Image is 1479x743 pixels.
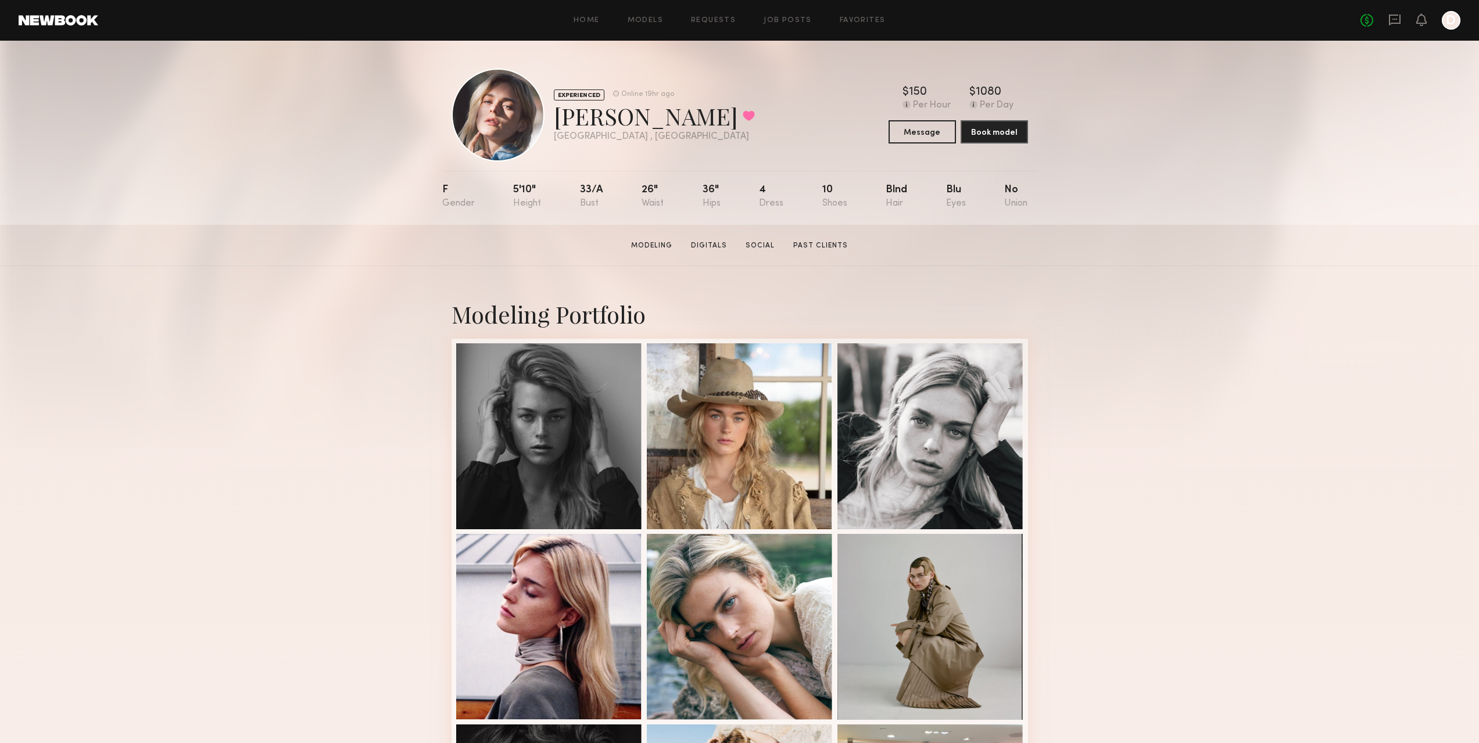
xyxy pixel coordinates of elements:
div: [GEOGRAPHIC_DATA] , [GEOGRAPHIC_DATA] [554,132,755,142]
div: 33/a [580,185,603,209]
a: D [1442,11,1460,30]
div: 5'10" [513,185,541,209]
div: 10 [822,185,847,209]
div: Blnd [886,185,907,209]
div: 26" [642,185,664,209]
div: $ [903,87,909,98]
a: Requests [691,17,736,24]
div: 4 [759,185,783,209]
a: Models [628,17,663,24]
button: Book model [961,120,1028,143]
a: Digitals [686,241,732,251]
div: F [442,185,475,209]
div: [PERSON_NAME] [554,100,755,131]
div: 36" [703,185,721,209]
div: EXPERIENCED [554,89,604,100]
a: Past Clients [789,241,853,251]
button: Message [889,120,956,143]
div: 150 [909,87,927,98]
a: Favorites [840,17,886,24]
div: Blu [946,185,966,209]
div: $ [969,87,976,98]
a: Modeling [626,241,677,251]
div: Per Day [980,100,1014,111]
a: Home [574,17,600,24]
div: 1080 [976,87,1001,98]
div: No [1004,185,1027,209]
div: Modeling Portfolio [452,299,1028,329]
a: Social [741,241,779,251]
div: Online 19hr ago [621,91,674,98]
a: Job Posts [764,17,812,24]
div: Per Hour [913,100,951,111]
